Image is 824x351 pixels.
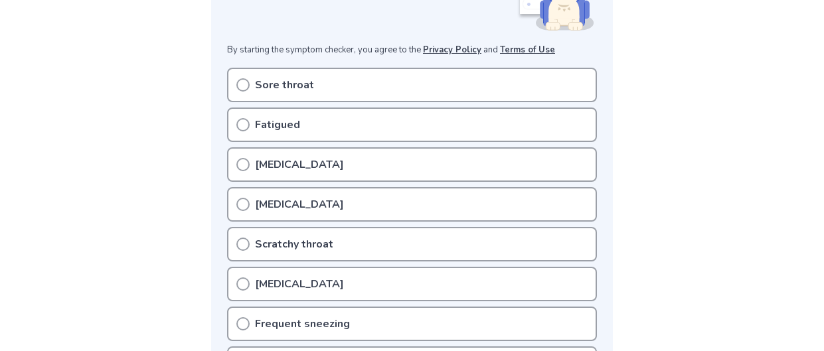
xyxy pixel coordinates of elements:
p: [MEDICAL_DATA] [255,196,344,212]
p: [MEDICAL_DATA] [255,276,344,292]
p: Sore throat [255,77,314,93]
p: Scratchy throat [255,236,333,252]
p: Frequent sneezing [255,316,350,332]
a: Privacy Policy [423,44,481,56]
p: By starting the symptom checker, you agree to the and [227,44,597,57]
p: Fatigued [255,117,300,133]
a: Terms of Use [500,44,555,56]
p: [MEDICAL_DATA] [255,157,344,173]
